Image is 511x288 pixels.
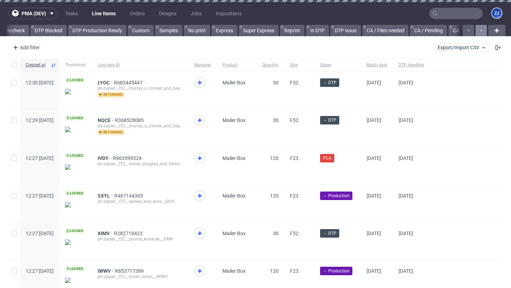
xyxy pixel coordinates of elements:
img: version_two_editor_design.png [65,239,82,245]
a: IVDY [98,155,113,161]
span: Mailer Box [222,155,246,161]
img: version_two_editor_design [65,164,82,170]
span: Mailer Box [222,268,246,274]
span: returning [98,129,124,135]
span: Mailer Box [222,80,246,85]
span: 12:27 [DATE] [26,231,54,236]
span: [DATE] [367,231,381,236]
span: Mailer Box [222,193,246,199]
span: Locked [65,266,85,272]
button: Export/Import CSV [434,43,490,52]
span: 120 [270,268,279,274]
figcaption: ZJ [492,8,502,18]
span: Export/Import CSV [438,45,487,50]
a: R963599324 [113,155,143,161]
div: Add filter [10,42,41,53]
a: CA / Files needed [362,25,408,36]
div: ph-zapier__f52__murray_o_conner_and_heathcote__LYOC [98,85,183,91]
span: → DTP [323,117,336,123]
a: Custom [128,25,154,36]
span: [DATE] [399,193,413,199]
span: → DTP [323,230,336,237]
span: PCA [323,155,331,161]
a: XIMV [98,231,114,236]
img: version_two_editor_design.png [65,89,82,94]
span: → Production [323,268,350,274]
span: Locked [65,77,85,83]
a: DTP Blocked [31,25,67,36]
img: version_two_editor_design [65,277,82,283]
span: Locked [65,153,85,159]
span: DTP deadline [399,62,424,68]
a: LYOC [98,80,114,85]
span: Product [222,62,251,68]
img: version_two_editor_design.png [65,127,82,132]
a: IWWV [98,268,115,274]
a: R282718423 [114,231,144,236]
span: Size [290,62,309,68]
span: Stage [320,62,355,68]
span: 120 [270,193,279,199]
a: R853717389 [115,268,145,274]
a: Designs [155,8,181,19]
span: returning [98,92,124,98]
span: [DATE] [367,155,381,161]
span: [DATE] [367,268,381,274]
span: 12:27 [DATE] [26,155,54,161]
span: Locked [65,190,85,196]
a: R467144305 [114,193,144,199]
a: R368528085 [115,117,145,123]
a: NQCE [98,117,115,123]
span: [DATE] [367,193,381,199]
span: 12:30 [DATE] [26,80,54,85]
div: ph-zapier__f52__murray_o_conner_and_heathcote__NQCE [98,123,183,129]
span: pma (dev) [22,11,46,16]
span: Locked [65,115,85,121]
span: F52. [290,231,300,236]
img: version_two_editor_design [65,202,82,207]
span: 12:27 [DATE] [26,193,54,199]
span: Line item ID [98,62,183,68]
span: 120 [270,155,279,161]
a: Express [211,25,237,36]
button: pma (dev) [9,8,58,19]
span: [DATE] [399,80,413,85]
span: Manager [194,62,211,68]
span: Locked [65,228,85,234]
a: CA / Rejected [449,25,487,36]
a: No print [184,25,210,36]
a: Orders [126,8,149,19]
a: Jobs [186,8,206,19]
span: [DATE] [367,117,381,123]
span: F23. [290,193,300,199]
span: [DATE] [367,80,381,85]
span: 30 [273,117,279,123]
span: Thumbnail [65,62,86,68]
a: DTP Issue [330,25,361,36]
a: SXYL [98,193,114,199]
span: → DTP [323,79,336,86]
a: Tasks [61,8,82,19]
span: Mailer Box [222,117,246,123]
a: R683445447 [114,80,144,85]
span: → Production [323,193,350,199]
div: ph-zapier__f23__moen_nolan__IWWV [98,274,183,279]
span: [DATE] [399,231,413,236]
a: Samples [155,25,182,36]
a: Line Items [88,8,120,19]
a: DTP Production Ready [68,25,126,36]
span: 12:29 [DATE] [26,117,54,123]
span: [DATE] [399,268,413,274]
span: Mailer Box [222,231,246,236]
span: Batch date [367,62,387,68]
